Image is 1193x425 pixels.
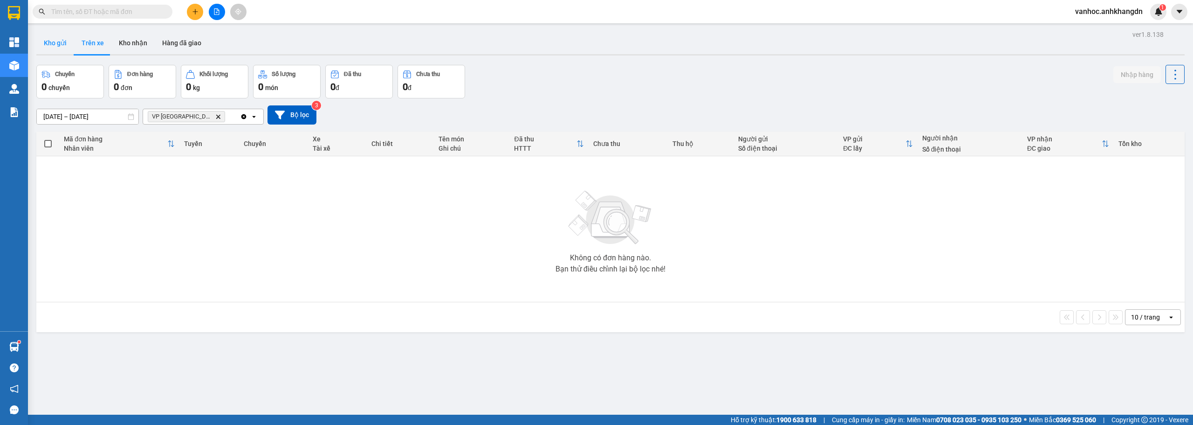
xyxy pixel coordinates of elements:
button: Khối lượng0kg [181,65,248,98]
span: 0 [186,81,191,92]
div: Chưa thu [416,71,440,77]
button: Kho nhận [111,32,155,54]
span: đ [336,84,339,91]
span: VP Sài Gòn [152,113,212,120]
div: ĐC giao [1027,145,1102,152]
span: | [823,415,825,425]
div: Số điện thoại [738,145,834,152]
span: 0 [114,81,119,92]
button: Hàng đã giao [155,32,209,54]
button: Trên xe [74,32,111,54]
div: Đã thu [514,135,576,143]
img: dashboard-icon [9,37,19,47]
img: solution-icon [9,107,19,117]
img: icon-new-feature [1154,7,1163,16]
div: VP nhận [1027,135,1102,143]
span: caret-down [1175,7,1184,16]
button: Kho gửi [36,32,74,54]
button: Số lượng0món [253,65,321,98]
svg: open [250,113,258,120]
span: aim [235,8,241,15]
span: ⚪️ [1024,418,1027,422]
li: VP VP Cư Jút [64,40,124,50]
div: ĐC lấy [843,145,905,152]
strong: 0369 525 060 [1056,416,1096,424]
img: svg+xml;base64,PHN2ZyBjbGFzcz0ibGlzdC1wbHVnX19zdmciIHhtbG5zPSJodHRwOi8vd3d3LnczLm9yZy8yMDAwL3N2Zy... [564,185,657,251]
div: Số điện thoại [922,146,1018,153]
svg: open [1167,314,1175,321]
div: Người nhận [922,134,1018,142]
div: ver 1.8.138 [1132,29,1164,40]
sup: 1 [18,341,21,343]
div: Thu hộ [672,140,729,147]
img: logo.jpg [5,5,37,37]
button: Bộ lọc [267,105,316,125]
div: VP gửi [843,135,905,143]
div: 10 / trang [1131,313,1160,322]
span: kg [193,84,200,91]
span: message [10,405,19,414]
input: Tìm tên, số ĐT hoặc mã đơn [51,7,161,17]
span: search [39,8,45,15]
th: Toggle SortBy [838,132,917,156]
button: Nhập hàng [1113,66,1161,83]
span: copyright [1141,417,1148,423]
button: Chưa thu0đ [398,65,465,98]
th: Toggle SortBy [509,132,589,156]
sup: 3 [312,101,321,110]
span: vanhoc.anhkhangdn [1068,6,1150,17]
div: Chi tiết [371,140,429,147]
div: Người gửi [738,135,834,143]
span: Hỗ trợ kỹ thuật: [731,415,816,425]
span: environment [64,52,71,58]
div: Chuyến [55,71,75,77]
span: Miền Nam [907,415,1022,425]
sup: 1 [1159,4,1166,11]
div: Đã thu [344,71,361,77]
div: Khối lượng [199,71,228,77]
span: Miền Bắc [1029,415,1096,425]
div: Mã đơn hàng [64,135,167,143]
div: Tên món [439,135,505,143]
span: chuyến [48,84,70,91]
span: đơn [121,84,132,91]
img: logo-vxr [8,6,20,20]
div: Bạn thử điều chỉnh lại bộ lọc nhé! [555,265,665,273]
div: Số lượng [272,71,295,77]
span: 0 [258,81,263,92]
button: file-add [209,4,225,20]
input: Select a date range. [37,109,138,124]
svg: Delete [215,114,221,119]
div: Xe [313,135,362,143]
img: warehouse-icon [9,84,19,94]
div: Tài xế [313,145,362,152]
th: Toggle SortBy [59,132,179,156]
button: aim [230,4,247,20]
span: món [265,84,278,91]
span: VP Sài Gòn, close by backspace [148,111,225,122]
span: | [1103,415,1104,425]
button: Đã thu0đ [325,65,393,98]
li: [PERSON_NAME] [5,5,135,22]
th: Toggle SortBy [1022,132,1114,156]
button: Chuyến0chuyến [36,65,104,98]
strong: 0708 023 035 - 0935 103 250 [936,416,1022,424]
div: HTTT [514,145,576,152]
span: file-add [213,8,220,15]
input: Selected VP Sài Gòn. [227,112,228,121]
button: Đơn hàng0đơn [109,65,176,98]
span: plus [192,8,199,15]
span: question-circle [10,363,19,372]
div: Không có đơn hàng nào. [570,254,651,262]
svg: Clear all [240,113,247,120]
span: 0 [330,81,336,92]
strong: 1900 633 818 [776,416,816,424]
span: notification [10,384,19,393]
div: Ghi chú [439,145,505,152]
img: warehouse-icon [9,342,19,352]
button: caret-down [1171,4,1187,20]
div: Chưa thu [593,140,663,147]
div: Tồn kho [1118,140,1180,147]
span: 0 [403,81,408,92]
span: Cung cấp máy in - giấy in: [832,415,905,425]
